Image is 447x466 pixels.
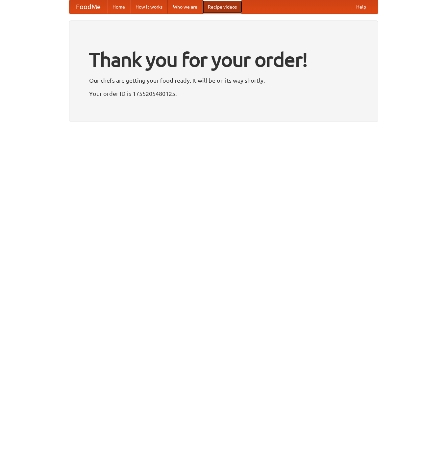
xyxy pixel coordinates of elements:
[89,89,358,98] p: Your order ID is 1755205480125.
[168,0,203,14] a: Who we are
[107,0,130,14] a: Home
[89,44,358,75] h1: Thank you for your order!
[203,0,242,14] a: Recipe videos
[69,0,107,14] a: FoodMe
[89,75,358,85] p: Our chefs are getting your food ready. It will be on its way shortly.
[351,0,371,14] a: Help
[130,0,168,14] a: How it works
